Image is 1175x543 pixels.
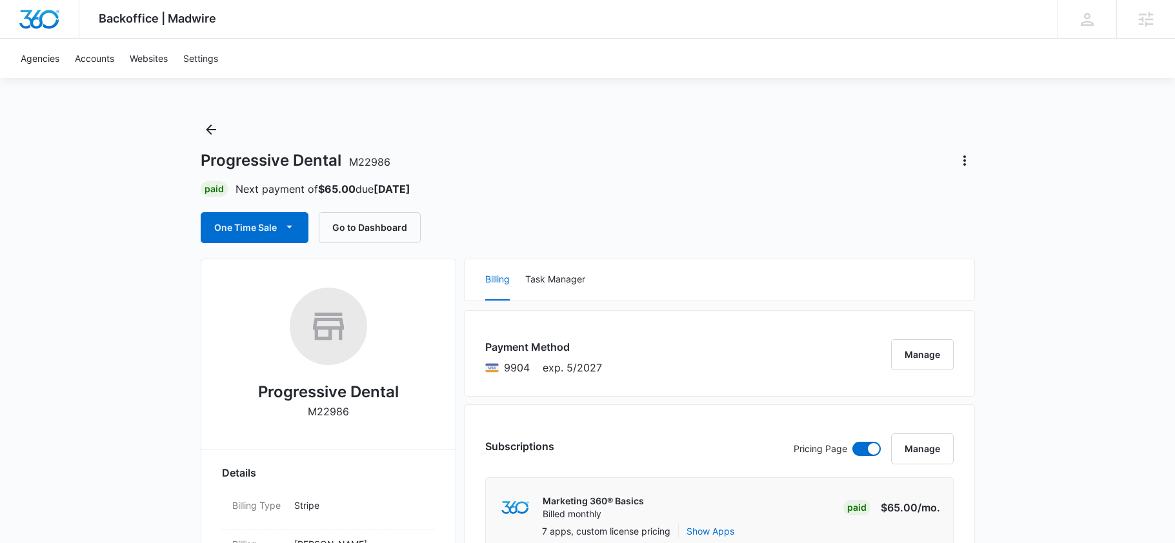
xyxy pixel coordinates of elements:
[485,259,510,301] button: Billing
[349,155,390,168] span: M22986
[201,212,308,243] button: One Time Sale
[201,181,228,197] div: Paid
[374,183,410,195] strong: [DATE]
[794,442,847,456] p: Pricing Page
[232,499,284,512] dt: Billing Type
[891,433,954,464] button: Manage
[308,404,349,419] p: M22986
[954,150,975,171] button: Actions
[222,465,256,480] span: Details
[294,499,425,512] p: Stripe
[236,181,410,197] p: Next payment of due
[543,508,644,520] p: Billed monthly
[222,491,435,529] div: Billing TypeStripe
[201,151,390,170] h1: Progressive Dental
[201,119,221,140] button: Back
[891,339,954,370] button: Manage
[485,439,554,454] h3: Subscriptions
[318,183,356,195] strong: $65.00
[501,501,529,515] img: marketing360Logo
[843,500,870,515] div: Paid
[687,524,734,538] button: Show Apps
[13,39,67,78] a: Agencies
[122,39,176,78] a: Websites
[543,495,644,508] p: Marketing 360® Basics
[176,39,226,78] a: Settings
[485,339,602,355] h3: Payment Method
[319,212,421,243] button: Go to Dashboard
[543,360,602,375] span: exp. 5/2027
[99,12,216,25] span: Backoffice | Madwire
[67,39,122,78] a: Accounts
[879,500,940,515] p: $65.00
[525,259,585,301] button: Task Manager
[918,501,940,514] span: /mo.
[542,524,670,538] p: 7 apps, custom license pricing
[504,360,530,375] span: Visa ending with
[258,380,399,404] h2: Progressive Dental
